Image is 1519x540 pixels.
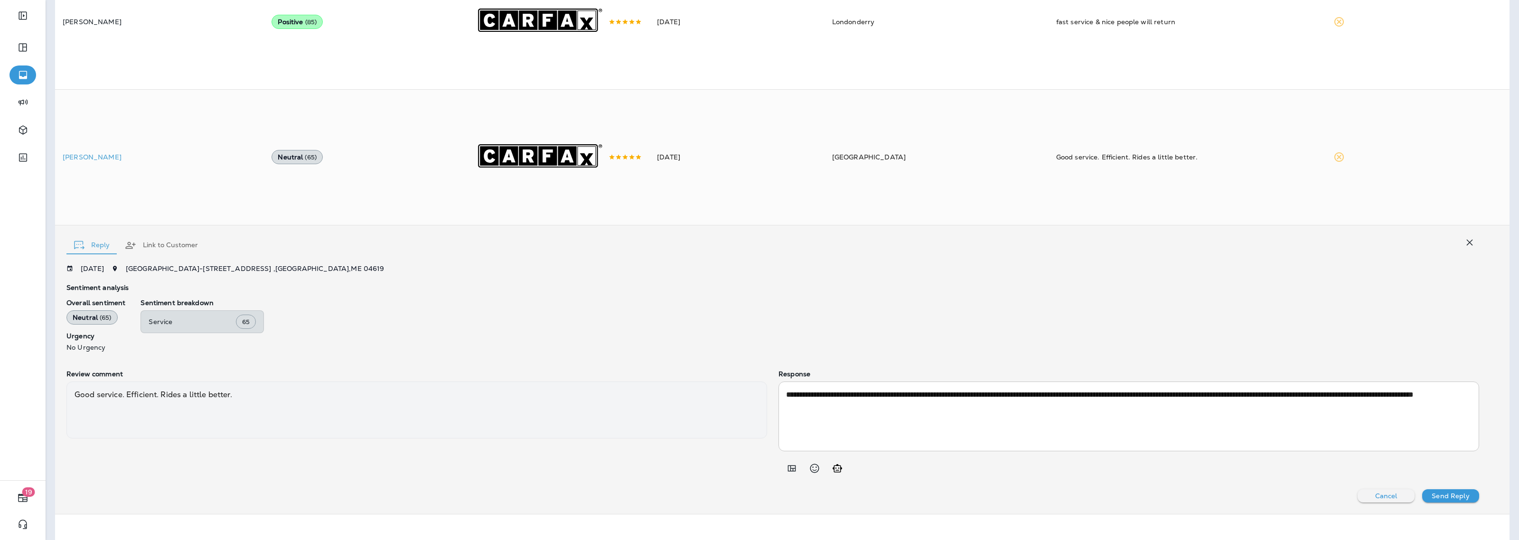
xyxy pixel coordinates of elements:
[782,459,801,478] button: Add in a premade template
[1056,17,1319,27] div: fast service & nice people will return
[9,488,36,507] button: 19
[1432,492,1469,500] p: Send Reply
[63,18,256,26] p: [PERSON_NAME]
[126,264,384,273] span: [GEOGRAPHIC_DATA] - [STREET_ADDRESS] , [GEOGRAPHIC_DATA] , ME 04619
[305,153,317,161] span: ( 65 )
[1056,152,1319,162] div: Good service. Efficient. Rides a little better.
[1375,492,1397,500] p: Cancel
[66,228,117,262] button: Reply
[242,318,250,326] span: 65
[117,228,206,262] button: Link to Customer
[832,153,906,161] span: [GEOGRAPHIC_DATA]
[9,6,36,25] button: Expand Sidebar
[832,18,875,26] span: Londonderry
[272,150,323,164] div: Neutral
[778,370,1479,378] p: Response
[66,344,125,351] p: No Urgency
[1422,489,1479,503] button: Send Reply
[63,153,256,161] p: [PERSON_NAME]
[649,89,825,225] td: [DATE]
[805,459,824,478] button: Select an emoji
[1358,489,1415,503] button: Cancel
[66,382,767,438] div: Good service. Efficient. Rides a little better.
[828,459,847,478] button: Generate AI response
[66,284,1479,291] p: Sentiment analysis
[100,314,112,322] span: ( 65 )
[66,332,125,340] p: Urgency
[66,370,767,378] p: Review comment
[66,299,125,307] p: Overall sentiment
[149,318,236,326] p: Service
[22,487,35,497] span: 19
[141,299,1479,307] p: Sentiment breakdown
[81,265,104,272] p: [DATE]
[305,18,317,26] span: ( 85 )
[66,310,118,325] div: Neutral
[272,15,323,29] div: Positive
[63,153,256,161] div: Click to view Customer Drawer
